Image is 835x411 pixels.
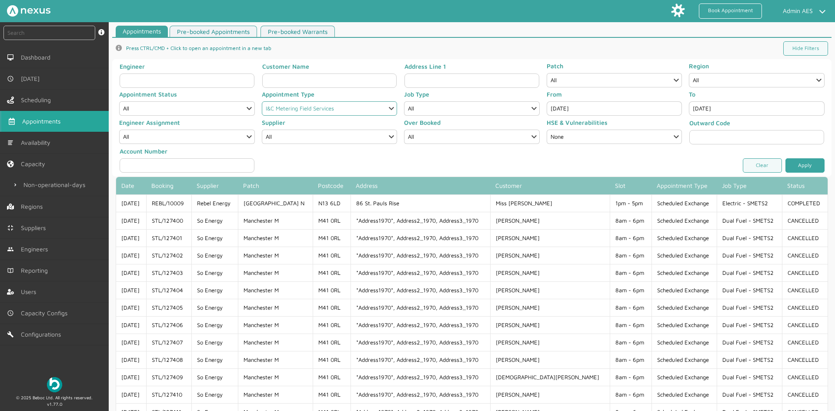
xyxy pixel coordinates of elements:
td: [DATE] [116,368,146,386]
label: Engineer [120,63,254,70]
td: Manchester M [238,264,313,281]
td: CANCELLED [782,299,828,316]
td: Scheduled Exchange [651,316,717,334]
img: md-desktop.svg [7,54,14,61]
td: *Address1970*, Address2_1970, Address3_1970 [351,351,490,368]
img: md-time.svg [7,310,14,317]
img: md-people.svg [7,246,14,253]
img: md-time.svg [7,75,14,82]
td: Scheduled Exchange [651,351,717,368]
input: Date Range [689,101,825,116]
td: [DATE] [116,194,146,212]
td: So Energy [191,229,238,247]
td: 8am - 6pm [610,386,651,403]
td: CANCELLED [782,212,828,229]
label: To [689,91,825,98]
td: Manchester M [238,386,313,403]
td: STL/127401 [146,229,191,247]
td: So Energy [191,299,238,316]
td: 8am - 6pm [610,264,651,281]
span: Users [21,288,40,295]
td: STL/127406 [146,316,191,334]
span: Press CTRL/CMD + Click to open an appointment in a new tab [126,45,271,52]
td: Dual Fuel - SMETS2 [717,212,782,229]
td: M41 0RL [313,334,351,351]
td: 8am - 6pm [610,368,651,386]
a: Book Appointment [699,3,762,19]
td: [PERSON_NAME] [490,229,610,247]
span: Capacity Configs [21,310,71,317]
td: 8am - 6pm [610,334,651,351]
th: Appointment Type [651,177,717,194]
td: [DATE] [116,247,146,264]
th: Booking [146,177,191,194]
img: regions.left-menu.svg [7,203,14,210]
a: Clear [743,158,782,173]
td: So Energy [191,264,238,281]
label: Appointment Type [262,91,397,98]
input: Date Range [547,101,682,116]
td: Manchester M [238,334,313,351]
td: CANCELLED [782,247,828,264]
td: Manchester M [238,368,313,386]
th: Customer [490,177,610,194]
td: Dual Fuel - SMETS2 [717,334,782,351]
img: appointments-left-menu.svg [8,118,15,125]
a: Apply [785,158,825,173]
td: [DATE] [116,334,146,351]
td: CANCELLED [782,368,828,386]
td: STL/127402 [146,247,191,264]
td: 86 St. Pauls Rise [351,194,490,212]
td: [GEOGRAPHIC_DATA] N [238,194,313,212]
span: Availability [21,139,54,146]
td: *Address1970*, Address2_1970, Address3_1970 [351,264,490,281]
th: Supplier [191,177,238,194]
td: 8am - 6pm [610,316,651,334]
td: Scheduled Exchange [651,386,717,403]
td: Rebel Energy [191,194,238,212]
td: 8am - 6pm [610,229,651,247]
label: Over Booked [404,119,540,126]
img: md-contract.svg [7,224,14,231]
td: *Address1970*, Address2_1970, Address3_1970 [351,334,490,351]
span: [DATE] [21,75,43,82]
th: Job Type [717,177,782,194]
td: CANCELLED [782,281,828,299]
td: [DATE] [116,229,146,247]
td: CANCELLED [782,264,828,281]
td: [PERSON_NAME] [490,316,610,334]
img: scheduling-left-menu.svg [7,97,14,104]
th: Status [782,177,828,194]
td: CANCELLED [782,386,828,403]
td: STL/127405 [146,299,191,316]
td: STL/127400 [146,212,191,229]
td: Manchester M [238,316,313,334]
img: md-list.svg [7,139,14,146]
td: Dual Fuel - SMETS2 [717,247,782,264]
span: Capacity [21,160,49,167]
td: STL/127404 [146,281,191,299]
th: Date [116,177,146,194]
input: Search by: Ref, PostCode, MPAN, MPRN, Account, Customer [3,26,95,40]
td: M41 0RL [313,264,351,281]
label: Patch [547,63,682,70]
span: Suppliers [21,224,49,231]
a: Hide Filters [783,41,828,56]
td: N13 6LD [313,194,351,212]
span: Regions [21,203,46,210]
img: Nexus [7,5,50,17]
td: Dual Fuel - SMETS2 [717,351,782,368]
td: [DATE] [116,316,146,334]
td: Scheduled Exchange [651,229,717,247]
td: [DATE] [116,386,146,403]
td: [DATE] [116,212,146,229]
td: Scheduled Exchange [651,194,717,212]
label: Outward Code [689,120,824,127]
td: M41 0RL [313,299,351,316]
td: [DEMOGRAPHIC_DATA][PERSON_NAME] [490,368,610,386]
td: 8am - 6pm [610,212,651,229]
td: [PERSON_NAME] [490,386,610,403]
td: [PERSON_NAME] [490,351,610,368]
a: Pre-booked Warrants [261,26,335,37]
th: Address [351,177,490,194]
